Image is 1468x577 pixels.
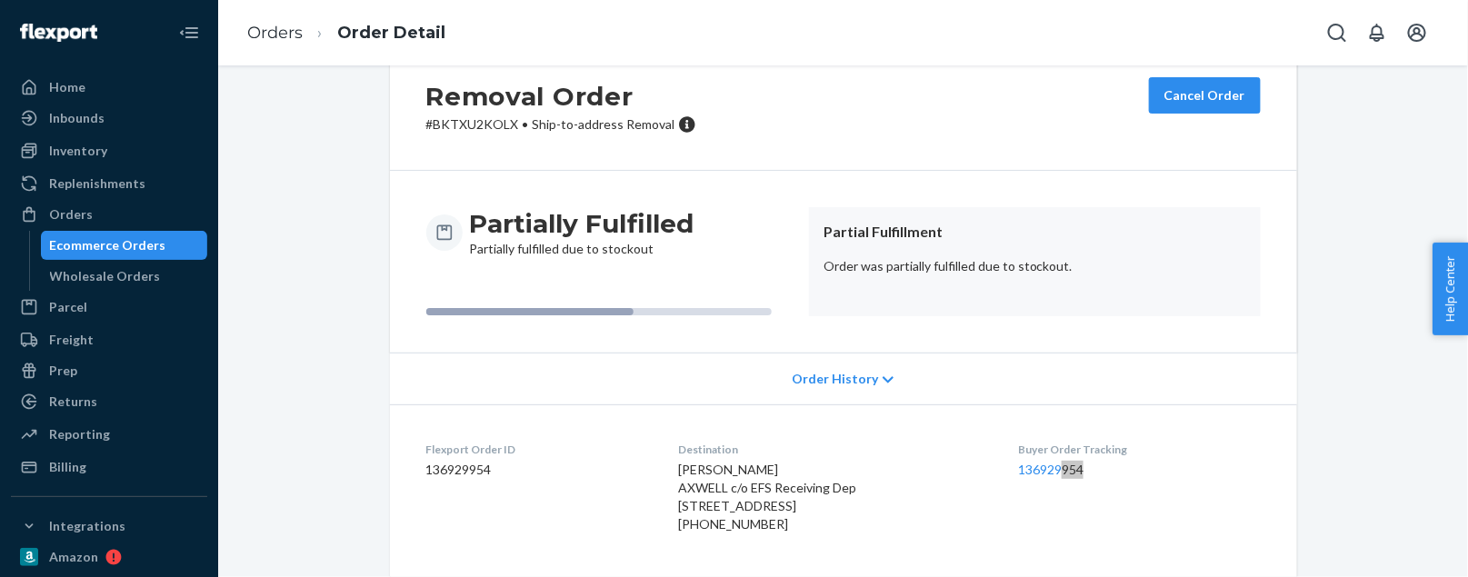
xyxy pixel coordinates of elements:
a: Home [11,73,207,102]
span: Order History [792,370,878,388]
div: Reporting [49,425,110,443]
dt: Destination [678,442,989,457]
p: Order was partially fulfilled due to stockout. [824,257,1246,275]
a: Wholesale Orders [41,262,208,291]
a: Billing [11,453,207,482]
span: Chat [43,13,80,29]
img: Flexport logo [20,24,97,42]
div: Ecommerce Orders [50,236,166,254]
header: Partial Fulfillment [824,222,1246,243]
a: Reporting [11,420,207,449]
h2: Removal Order [426,77,696,115]
button: Close Navigation [171,15,207,51]
a: Order Detail [337,23,445,43]
div: Prep [49,362,77,380]
div: Inventory [49,142,107,160]
div: Amazon [49,548,98,566]
button: Open Search Box [1319,15,1355,51]
a: Parcel [11,293,207,322]
div: Home [49,78,85,96]
button: Integrations [11,512,207,541]
div: Orders [49,205,93,224]
ol: breadcrumbs [233,6,460,60]
a: Orders [11,200,207,229]
div: Wholesale Orders [50,267,161,285]
a: Inventory [11,136,207,165]
dd: 136929954 [426,461,649,479]
div: Partially fulfilled due to stockout [470,207,694,258]
div: Billing [49,458,86,476]
h3: Partially Fulfilled [470,207,694,240]
div: Inbounds [49,109,105,127]
a: Freight [11,325,207,354]
a: Returns [11,387,207,416]
span: Ship-to-address Removal [533,116,675,132]
a: 136929954 [1018,462,1084,477]
div: Freight [49,331,94,349]
a: Orders [247,23,303,43]
div: [PHONE_NUMBER] [678,515,989,533]
button: Open notifications [1359,15,1395,51]
div: Returns [49,393,97,411]
span: • [523,116,529,132]
a: Ecommerce Orders [41,231,208,260]
div: Parcel [49,298,87,316]
button: Open account menu [1399,15,1435,51]
button: Cancel Order [1149,77,1261,114]
span: [PERSON_NAME] AXWELL c/o EFS Receiving Dep [STREET_ADDRESS] [678,462,856,513]
dt: Flexport Order ID [426,442,649,457]
a: Prep [11,356,207,385]
div: Replenishments [49,174,145,193]
div: Integrations [49,517,125,535]
a: Inbounds [11,104,207,133]
a: Amazon [11,542,207,572]
p: # BKTXU2KOLX [426,115,696,134]
dt: Buyer Order Tracking [1018,442,1260,457]
button: Help Center [1433,243,1468,335]
a: Replenishments [11,169,207,198]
